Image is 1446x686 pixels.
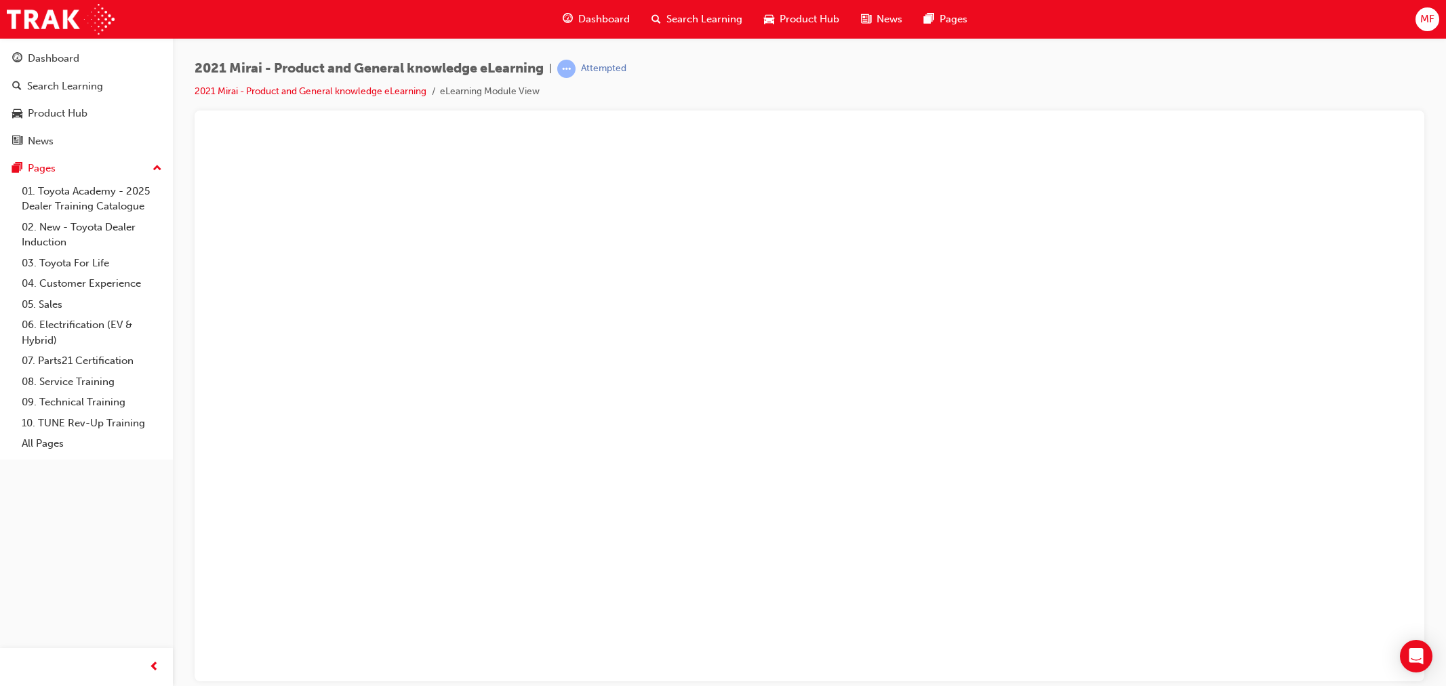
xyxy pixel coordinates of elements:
a: search-iconSearch Learning [641,5,753,33]
span: Search Learning [666,12,742,27]
a: 02. New - Toyota Dealer Induction [16,217,167,253]
span: news-icon [12,136,22,148]
img: Trak [7,4,115,35]
span: | [549,61,552,77]
a: 05. Sales [16,294,167,315]
span: pages-icon [12,163,22,175]
div: Product Hub [28,106,87,121]
div: Dashboard [28,51,79,66]
a: Dashboard [5,46,167,71]
a: 03. Toyota For Life [16,253,167,274]
span: pages-icon [924,11,934,28]
span: search-icon [651,11,661,28]
span: News [877,12,902,27]
a: 08. Service Training [16,371,167,392]
span: Pages [940,12,967,27]
button: Pages [5,156,167,181]
a: 06. Electrification (EV & Hybrid) [16,315,167,350]
a: News [5,129,167,154]
a: news-iconNews [850,5,913,33]
span: car-icon [12,108,22,120]
span: learningRecordVerb_ATTEMPT-icon [557,60,576,78]
a: 07. Parts21 Certification [16,350,167,371]
a: guage-iconDashboard [552,5,641,33]
a: 04. Customer Experience [16,273,167,294]
a: 09. Technical Training [16,392,167,413]
a: 10. TUNE Rev-Up Training [16,413,167,434]
span: guage-icon [563,11,573,28]
a: All Pages [16,433,167,454]
a: pages-iconPages [913,5,978,33]
span: MF [1420,12,1434,27]
a: Product Hub [5,101,167,126]
div: News [28,134,54,149]
a: Search Learning [5,74,167,99]
li: eLearning Module View [440,84,540,100]
a: 2021 Mirai - Product and General knowledge eLearning [195,85,426,97]
span: Dashboard [578,12,630,27]
span: up-icon [153,160,162,178]
div: Open Intercom Messenger [1400,640,1432,672]
a: car-iconProduct Hub [753,5,850,33]
span: Product Hub [780,12,839,27]
span: car-icon [764,11,774,28]
span: news-icon [861,11,871,28]
span: prev-icon [149,659,159,676]
div: Attempted [581,62,626,75]
button: DashboardSearch LearningProduct HubNews [5,43,167,156]
a: 01. Toyota Academy - 2025 Dealer Training Catalogue [16,181,167,217]
span: 2021 Mirai - Product and General knowledge eLearning [195,61,544,77]
div: Pages [28,161,56,176]
span: search-icon [12,81,22,93]
button: MF [1415,7,1439,31]
div: Search Learning [27,79,103,94]
span: guage-icon [12,53,22,65]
